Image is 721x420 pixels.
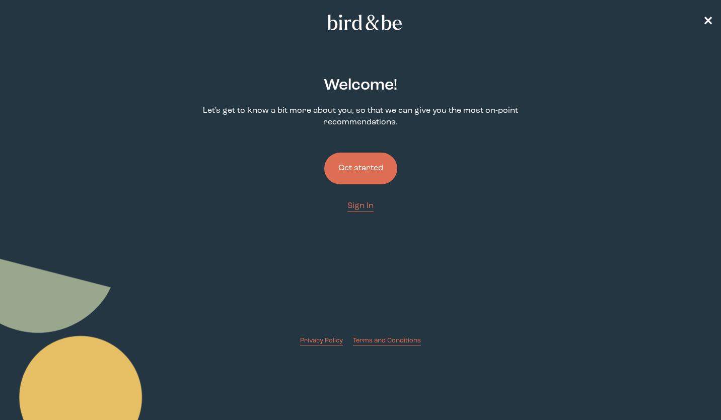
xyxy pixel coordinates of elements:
span: Privacy Policy [300,337,343,344]
a: ✕ [703,14,713,31]
span: Terms and Conditions [353,337,421,344]
iframe: Gorgias live chat messenger [671,373,711,410]
span: ✕ [703,16,713,28]
a: Terms and Conditions [353,336,421,345]
a: Get started [324,136,397,200]
a: Sign In [347,200,374,212]
h2: Welcome ! [324,74,397,97]
p: Let's get to know a bit more about you, so that we can give you the most on-point recommendations. [188,105,533,128]
a: Privacy Policy [300,336,343,345]
button: Get started [324,153,397,184]
span: Sign In [347,202,374,210]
